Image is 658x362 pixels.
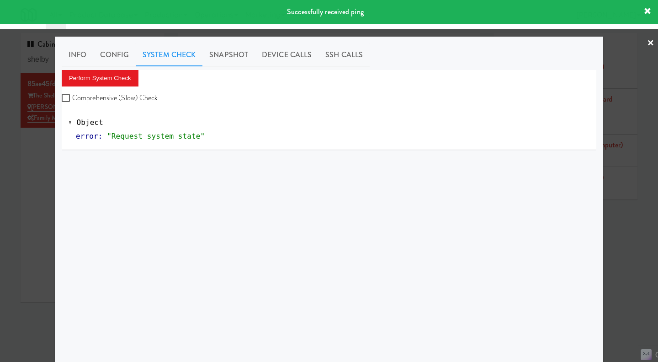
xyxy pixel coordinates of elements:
span: Object [77,118,103,127]
span: error [76,132,98,140]
a: System Check [136,43,202,66]
span: Successfully received ping [287,6,364,17]
button: Perform System Check [62,70,138,86]
a: Snapshot [202,43,255,66]
a: SSH Calls [318,43,370,66]
a: × [647,29,654,58]
a: Device Calls [255,43,318,66]
input: Comprehensive (Slow) Check [62,95,72,102]
span: : [98,132,103,140]
a: Info [62,43,93,66]
label: Comprehensive (Slow) Check [62,91,158,105]
a: Config [93,43,136,66]
span: "Request system state" [107,132,205,140]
